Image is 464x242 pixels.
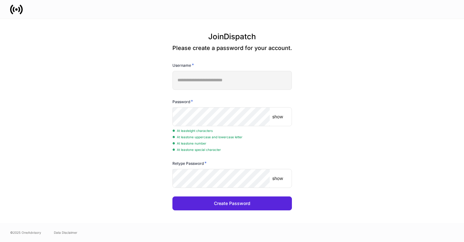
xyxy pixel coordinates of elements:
h6: Password [172,98,193,105]
h3: Join Dispatch [172,32,292,44]
p: show [272,175,283,182]
p: show [272,114,283,120]
span: At least one special character [172,148,221,152]
span: At least eight characters [172,129,213,133]
span: © 2025 OneAdvisory [10,230,41,235]
button: Create Password [172,196,292,210]
p: Please create a password for your account. [172,44,292,52]
span: At least one uppercase and lowercase letter [172,135,242,139]
a: Data Disclaimer [54,230,77,235]
span: At least one number [172,141,206,145]
h6: Username [172,62,194,68]
h6: Retype Password [172,160,207,166]
div: Create Password [214,201,250,206]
